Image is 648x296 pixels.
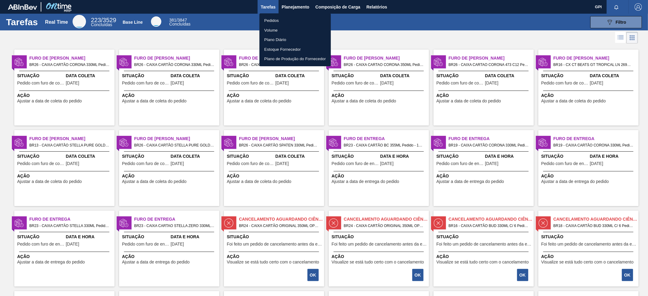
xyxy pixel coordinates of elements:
a: Volume [259,26,331,35]
a: Plano de Produção do Fornecedor [259,54,331,64]
a: Estoque Fornecedor [259,45,331,54]
a: Pedidos [259,16,331,26]
a: Plano Diário [259,35,331,45]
